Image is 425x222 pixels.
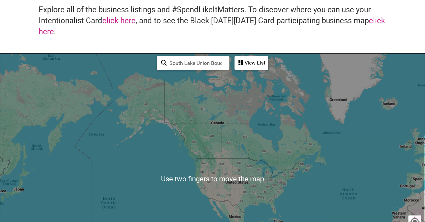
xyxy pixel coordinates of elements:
[235,56,268,70] div: See a list of the visible businesses
[157,56,229,70] div: Type to search and filter
[39,5,386,37] h4: Explore all of the business listings and #SpendLikeItMatters. To discover where you can use your ...
[39,16,385,36] a: click here
[102,16,136,25] a: click here
[167,57,226,69] input: Type to find and filter...
[412,209,423,220] div: Scroll Back to Top
[235,57,268,69] div: View List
